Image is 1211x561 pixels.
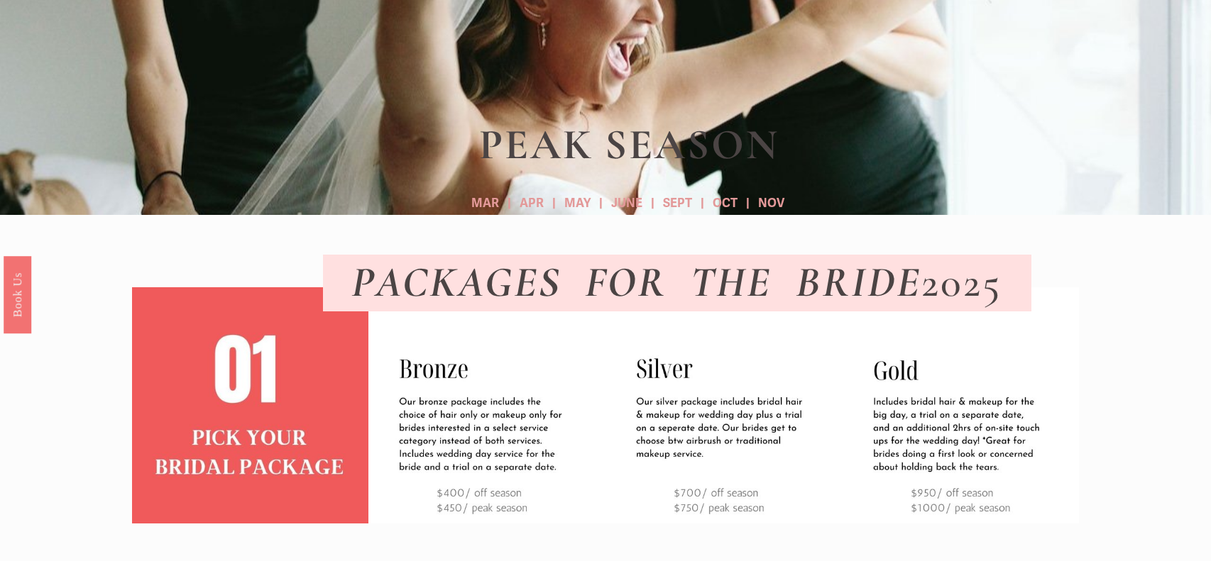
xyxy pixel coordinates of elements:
img: 3.jpg [368,287,605,524]
img: Bron.jpg [843,287,1080,524]
a: Book Us [4,255,31,333]
img: bridal%2Bpackage.jpg [107,287,393,524]
img: 2.jpg [605,287,843,524]
strong: MAR | APR | MAY | JUNE | SEPT | OCT | NOV [471,196,784,211]
strong: PEAK SEASON [479,119,779,170]
h1: 2025 [323,260,1031,306]
em: PACKAGES FOR THE BRIDE [351,257,921,308]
